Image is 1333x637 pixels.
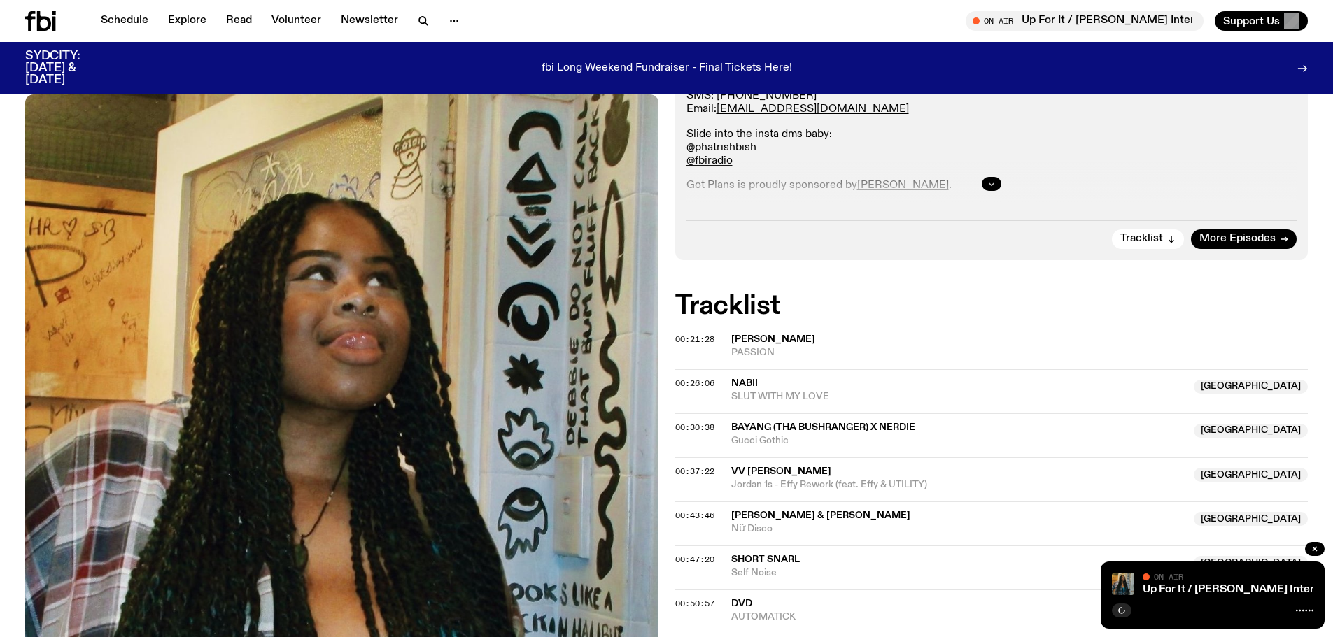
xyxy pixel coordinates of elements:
span: SLUT WITH MY LOVE [731,390,1186,403]
span: DVD [731,599,752,608]
span: BAYANG (tha Bushranger) x Nerdie [731,422,915,432]
span: 00:21:28 [675,334,714,345]
span: Tracklist [1120,234,1163,244]
span: 00:26:06 [675,378,714,389]
span: Jordan 1s - Effy Rework (feat. Effy & UTILITY) [731,478,1186,492]
span: PASSION [731,346,1309,359]
p: Studio: 903 06 945 SMS: [PHONE_NUMBER] Email: [686,76,1297,117]
button: On AirUp For It / [PERSON_NAME] Interview [966,11,1204,31]
a: Read [218,11,260,31]
span: 00:30:38 [675,422,714,433]
span: Self Noise [731,566,1186,580]
span: [GEOGRAPHIC_DATA] [1194,556,1308,570]
span: 00:47:20 [675,554,714,565]
span: More Episodes [1199,234,1276,244]
span: AUTOMATICK [731,610,1186,624]
button: Support Us [1215,11,1308,31]
a: [EMAIL_ADDRESS][DOMAIN_NAME] [717,103,909,115]
span: nabii [731,378,758,388]
a: @phatrishbish [686,142,756,153]
span: 00:37:22 [675,466,714,477]
p: fbi Long Weekend Fundraiser - Final Tickets Here! [542,62,792,75]
img: Ify - a Brown Skin girl with black braided twists, looking up to the side with her tongue stickin... [1112,573,1134,595]
span: [PERSON_NAME] [731,334,815,344]
span: 00:43:46 [675,510,714,521]
span: Gucci Gothic [731,434,1186,448]
span: Vv [PERSON_NAME] [731,466,831,476]
a: @fbiradio [686,155,733,166]
a: More Episodes [1191,229,1297,249]
a: Explore [160,11,215,31]
span: 00:50:57 [675,598,714,609]
span: [GEOGRAPHIC_DATA] [1194,512,1308,526]
span: [GEOGRAPHIC_DATA] [1194,424,1308,438]
span: [PERSON_NAME] & [PERSON_NAME] [731,510,910,520]
h2: Tracklist [675,294,1309,319]
h3: SYDCITY: [DATE] & [DATE] [25,50,115,86]
p: Slide into the insta dms baby: [686,128,1297,169]
span: Nữ Disco [731,522,1186,536]
span: short snarl [731,554,800,564]
a: Newsletter [332,11,407,31]
span: [GEOGRAPHIC_DATA] [1194,380,1308,394]
a: Schedule [92,11,157,31]
button: Tracklist [1112,229,1184,249]
a: Volunteer [263,11,330,31]
span: Support Us [1223,15,1280,27]
span: On Air [1154,572,1183,581]
span: [GEOGRAPHIC_DATA] [1194,468,1308,482]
